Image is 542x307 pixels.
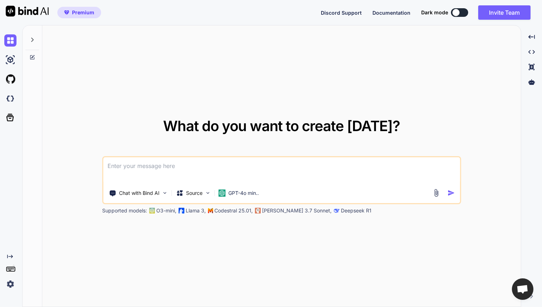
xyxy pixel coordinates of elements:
[4,34,16,47] img: chat
[218,190,225,197] img: GPT-4o mini
[341,207,371,214] p: Deepseek R1
[228,190,259,197] p: GPT-4o min..
[186,190,203,197] p: Source
[149,208,155,214] img: GPT-4
[321,10,362,16] span: Discord Support
[4,54,16,66] img: ai-studio
[334,208,339,214] img: claude
[4,92,16,105] img: darkCloudIdeIcon
[162,190,168,196] img: Pick Tools
[421,9,448,16] span: Dark mode
[214,207,253,214] p: Codestral 25.01,
[321,9,362,16] button: Discord Support
[186,207,206,214] p: Llama 3,
[512,278,533,300] div: Open chat
[4,73,16,85] img: githubLight
[119,190,160,197] p: Chat with Bind AI
[372,10,410,16] span: Documentation
[64,10,69,15] img: premium
[255,208,261,214] img: claude
[432,189,440,197] img: attachment
[478,5,531,20] button: Invite Team
[72,9,94,16] span: Premium
[447,189,455,197] img: icon
[205,190,211,196] img: Pick Models
[262,207,332,214] p: [PERSON_NAME] 3.7 Sonnet,
[372,9,410,16] button: Documentation
[6,6,49,16] img: Bind AI
[208,208,213,213] img: Mistral-AI
[57,7,101,18] button: premiumPremium
[163,117,400,135] span: What do you want to create [DATE]?
[179,208,184,214] img: Llama2
[156,207,176,214] p: O3-mini,
[102,207,147,214] p: Supported models:
[4,278,16,290] img: settings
